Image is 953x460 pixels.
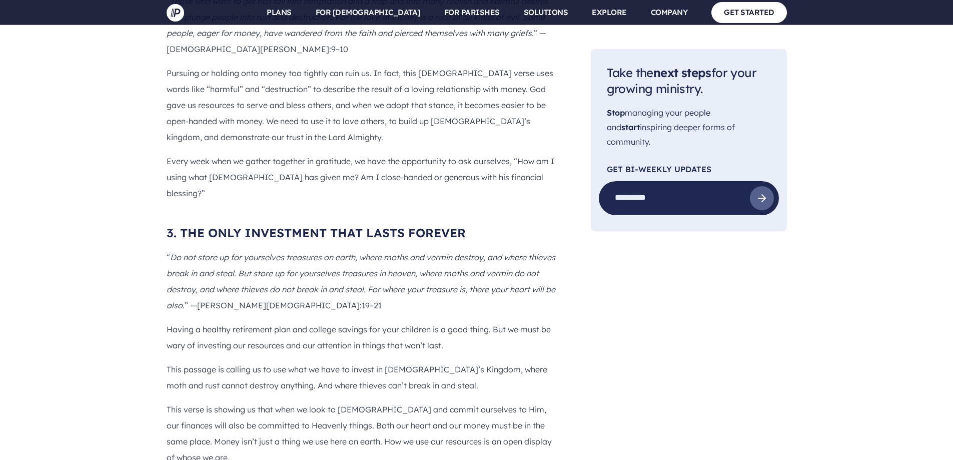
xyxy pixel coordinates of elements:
span: 3. THE ONLY INVESTMENT THAT LASTS FOREVER [167,225,466,240]
p: “ ” —[PERSON_NAME][DEMOGRAPHIC_DATA]:19–21 [167,249,559,313]
p: Pursuing or holding onto money too tightly can ruin us. In fact, this [DEMOGRAPHIC_DATA] verse us... [167,65,559,145]
p: Get Bi-Weekly Updates [607,165,771,173]
a: GET STARTED [711,2,787,23]
p: Having a healthy retirement plan and college savings for your children is a good thing. But we mu... [167,321,559,353]
span: Stop [607,108,625,118]
p: This passage is calling us to use what we have to invest in [DEMOGRAPHIC_DATA]’s Kingdom, where m... [167,361,559,393]
span: next steps [653,65,711,80]
span: Take the for your growing ministry. [607,65,756,97]
p: managing your people and inspiring deeper forms of community. [607,106,771,149]
span: start [621,122,640,132]
p: Every week when we gather together in gratitude, we have the opportunity to ask ourselves, “How a... [167,153,559,201]
i: Do not store up for yourselves treasures on earth, where moths and vermin destroy, and where thie... [167,252,555,310]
